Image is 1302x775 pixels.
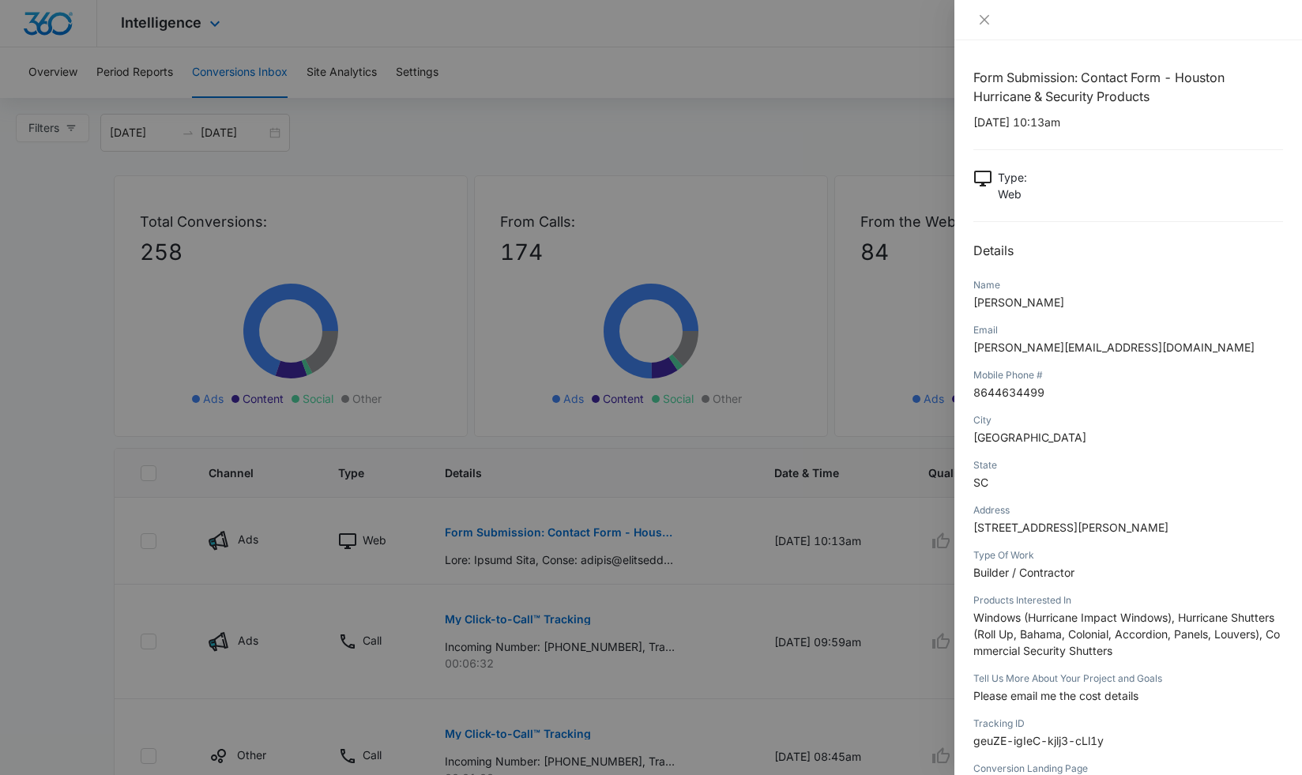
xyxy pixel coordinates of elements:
[973,13,995,27] button: Close
[998,169,1027,186] p: Type :
[973,340,1255,354] span: [PERSON_NAME][EMAIL_ADDRESS][DOMAIN_NAME]
[973,295,1064,309] span: [PERSON_NAME]
[973,68,1283,106] h1: Form Submission: Contact Form - Houston Hurricane & Security Products
[973,672,1283,686] div: Tell Us More About Your Project and Goals
[973,114,1283,130] p: [DATE] 10:13am
[973,611,1280,657] span: Windows (Hurricane Impact Windows), Hurricane Shutters (Roll Up, Bahama, Colonial, Accordion, Pan...
[973,476,988,489] span: SC
[973,548,1283,562] div: Type Of Work
[973,503,1283,517] div: Address
[973,278,1283,292] div: Name
[973,593,1283,608] div: Products Interested In
[973,386,1044,399] span: 8644634499
[973,566,1074,579] span: Builder / Contractor
[973,323,1283,337] div: Email
[973,458,1283,472] div: State
[973,368,1283,382] div: Mobile Phone #
[973,734,1104,747] span: geuZE-igIeC-kjlj3-cLl1y
[973,413,1283,427] div: City
[973,717,1283,731] div: Tracking ID
[973,521,1168,534] span: [STREET_ADDRESS][PERSON_NAME]
[998,186,1027,202] p: Web
[973,689,1138,702] span: Please email me the cost details
[973,241,1283,260] h2: Details
[973,431,1086,444] span: [GEOGRAPHIC_DATA]
[978,13,991,26] span: close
